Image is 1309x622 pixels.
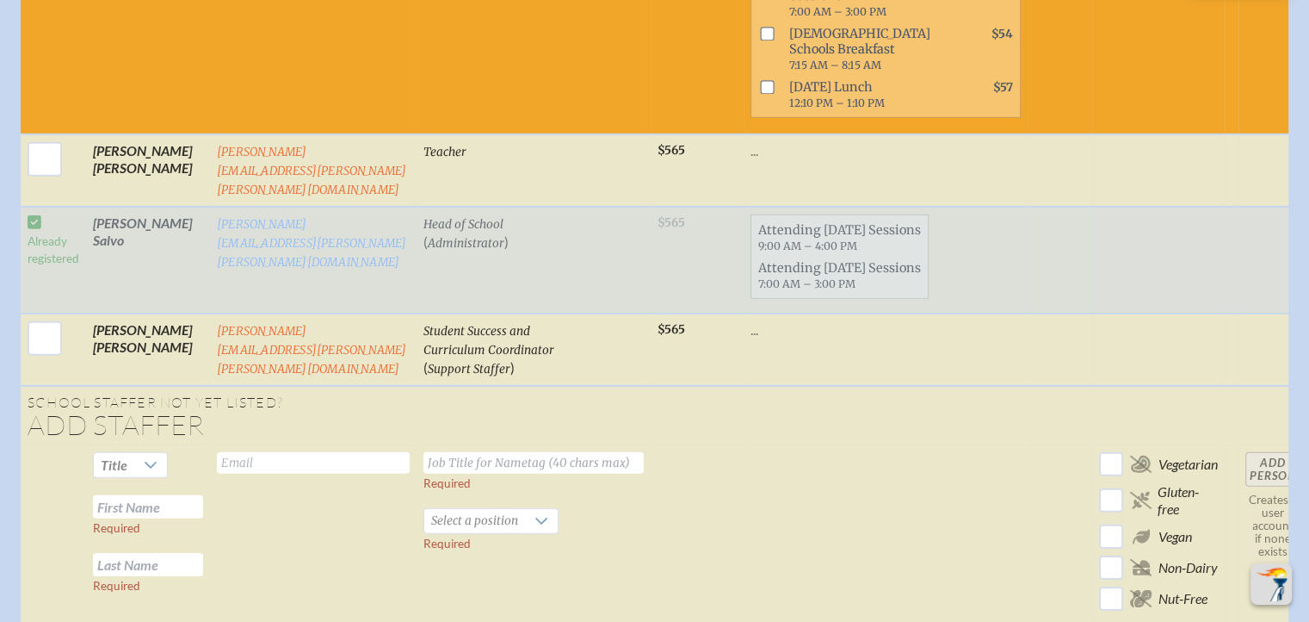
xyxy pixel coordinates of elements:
span: ( [423,359,428,376]
span: ( [423,233,428,250]
span: $57 [993,80,1013,95]
input: Email [217,452,410,474]
span: $565 [658,322,685,337]
span: $54 [991,27,1013,41]
span: Vegetarian [1158,456,1218,473]
p: ... [750,142,1021,159]
button: Scroll Top [1250,563,1292,605]
img: To the top [1254,567,1288,601]
a: [PERSON_NAME][EMAIL_ADDRESS][PERSON_NAME][PERSON_NAME][DOMAIN_NAME] [217,324,407,376]
input: First Name [93,495,203,519]
span: Non-Dairy [1158,559,1218,576]
td: [PERSON_NAME] [PERSON_NAME] [86,314,210,386]
span: Nut-Free [1158,590,1207,607]
span: Attending [DATE] Sessions [751,257,928,295]
span: 7:00 AM – 3:00 PM [758,277,855,290]
span: Select a position [424,509,525,533]
a: [PERSON_NAME][EMAIL_ADDRESS][PERSON_NAME][PERSON_NAME][DOMAIN_NAME] [217,217,407,270]
span: Student Success and Curriculum Coordinator [423,324,554,358]
td: [PERSON_NAME] Salvo [86,207,210,314]
span: [DEMOGRAPHIC_DATA] Schools Breakfast [782,22,944,76]
span: Administrator [428,236,504,251]
span: [DATE] Lunch [782,76,944,114]
p: Creates a user account if none exists [1245,494,1300,558]
span: Vegan [1158,528,1192,545]
span: Head of School [423,217,503,232]
a: [PERSON_NAME][EMAIL_ADDRESS][PERSON_NAME][PERSON_NAME][DOMAIN_NAME] [217,145,407,197]
span: 7:00 AM – 3:00 PM [789,5,886,18]
span: Attending [DATE] Sessions [751,219,928,257]
span: 9:00 AM – 4:00 PM [758,239,857,252]
span: Support Staffer [428,362,510,376]
td: [PERSON_NAME] [PERSON_NAME] [86,134,210,207]
label: Required [93,579,140,593]
span: Teacher [423,145,466,159]
span: Title [101,457,127,473]
p: ... [750,321,1021,339]
span: Title [94,453,134,477]
input: Last Name [93,553,203,576]
label: Required [93,521,140,535]
span: ) [510,359,515,376]
span: 12:10 PM – 1:10 PM [789,96,885,109]
label: Required [423,537,471,550]
span: Gluten-free [1158,483,1218,518]
span: 7:15 AM – 8:15 AM [789,59,881,72]
label: Required [423,476,471,490]
span: $565 [658,143,685,158]
input: Job Title for Nametag (40 chars max) [423,452,644,474]
span: ) [504,233,509,250]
